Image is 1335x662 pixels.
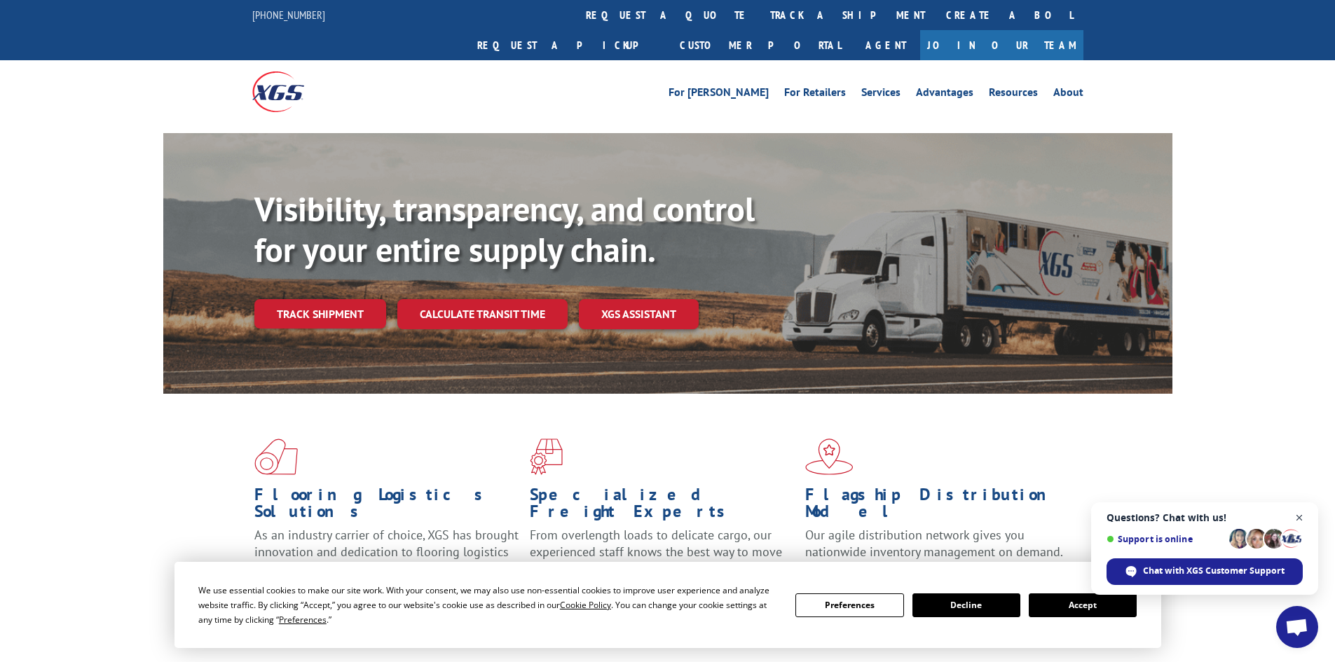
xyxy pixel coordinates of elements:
a: For Retailers [784,87,846,102]
a: Request a pickup [467,30,669,60]
h1: Specialized Freight Experts [530,486,795,527]
a: Join Our Team [920,30,1083,60]
button: Decline [912,593,1020,617]
h1: Flagship Distribution Model [805,486,1070,527]
div: Cookie Consent Prompt [174,562,1161,648]
span: Close chat [1291,509,1308,527]
a: [PHONE_NUMBER] [252,8,325,22]
div: Open chat [1276,606,1318,648]
a: Resources [989,87,1038,102]
span: Support is online [1107,534,1224,544]
a: Services [861,87,901,102]
h1: Flooring Logistics Solutions [254,486,519,527]
a: About [1053,87,1083,102]
span: Our agile distribution network gives you nationwide inventory management on demand. [805,527,1063,560]
a: For [PERSON_NAME] [669,87,769,102]
img: xgs-icon-flagship-distribution-model-red [805,439,854,475]
img: xgs-icon-total-supply-chain-intelligence-red [254,439,298,475]
button: Preferences [795,593,903,617]
span: Chat with XGS Customer Support [1143,565,1285,577]
div: We use essential cookies to make our site work. With your consent, we may also use non-essential ... [198,583,779,627]
a: Track shipment [254,299,386,329]
span: As an industry carrier of choice, XGS has brought innovation and dedication to flooring logistics... [254,527,519,577]
p: From overlength loads to delicate cargo, our experienced staff knows the best way to move your fr... [530,527,795,589]
span: Questions? Chat with us! [1107,512,1303,523]
span: Preferences [279,614,327,626]
button: Accept [1029,593,1137,617]
a: Customer Portal [669,30,851,60]
img: xgs-icon-focused-on-flooring-red [530,439,563,475]
b: Visibility, transparency, and control for your entire supply chain. [254,187,755,271]
a: Calculate transit time [397,299,568,329]
a: XGS ASSISTANT [579,299,699,329]
a: Advantages [916,87,973,102]
span: Cookie Policy [560,599,611,611]
a: Agent [851,30,920,60]
div: Chat with XGS Customer Support [1107,558,1303,585]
